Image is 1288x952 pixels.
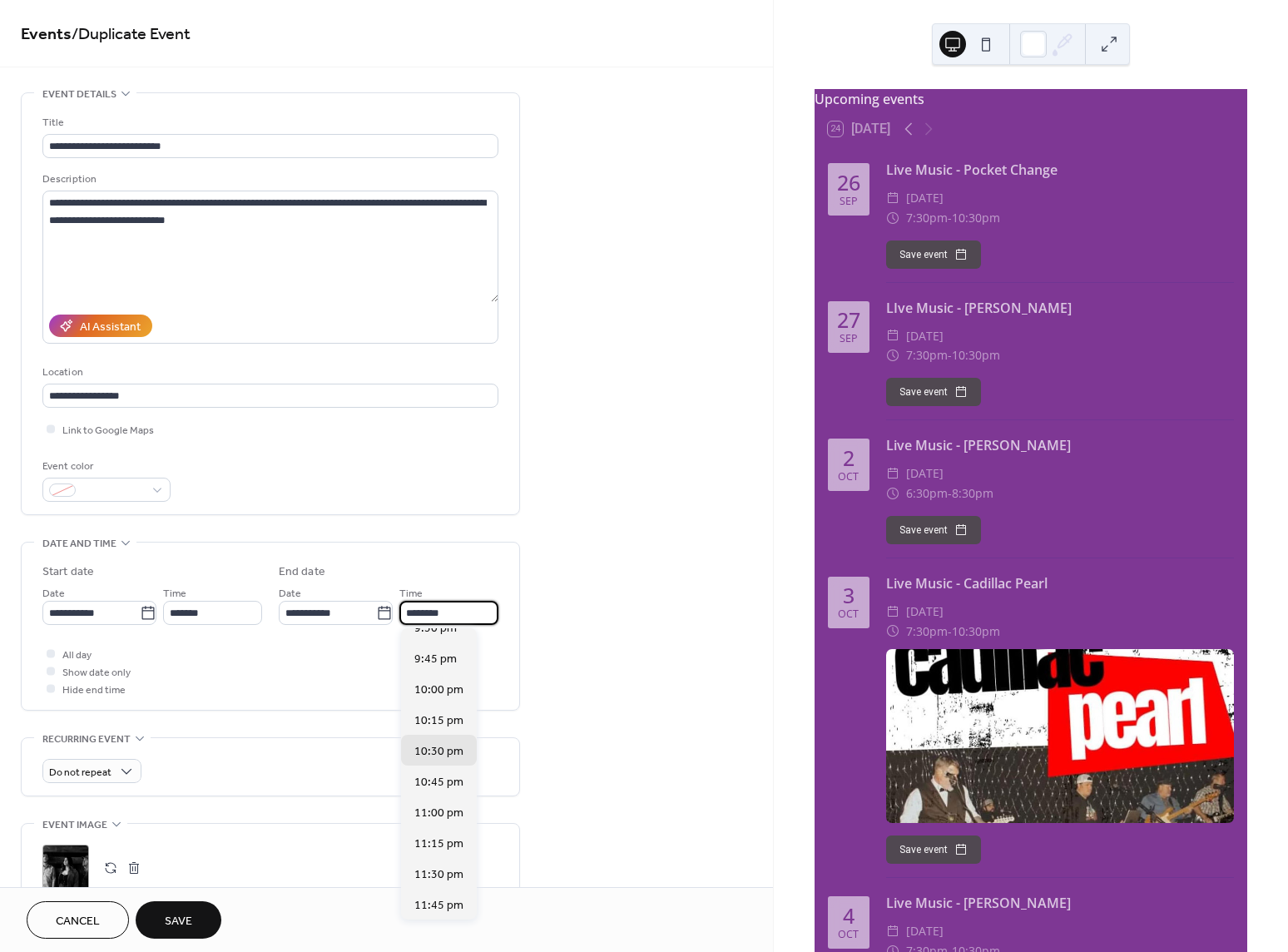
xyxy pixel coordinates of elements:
span: [DATE] [906,921,944,941]
span: 9:30 pm [414,620,457,637]
div: ​ [886,622,899,642]
a: Events [21,18,72,51]
span: Event image [42,816,107,834]
div: 2 [843,448,855,469]
div: Event color [42,458,167,475]
div: Live Music - [PERSON_NAME] [886,435,1234,455]
span: - [948,622,952,642]
span: 9:45 pm [414,651,457,668]
button: Save event [886,378,981,406]
span: All day [62,647,92,664]
span: 6:30pm [906,483,948,503]
div: Location [42,364,495,381]
div: ​ [886,483,899,503]
button: Save event [886,240,981,269]
button: AI Assistant [49,315,152,337]
div: 4 [843,905,855,926]
div: ; [42,845,89,891]
span: [DATE] [906,602,944,622]
span: 10:15 pm [414,712,463,730]
div: Oct [838,930,859,940]
div: ​ [886,326,899,346]
span: Show date only [62,664,131,682]
span: Cancel [56,913,100,930]
div: ​ [886,188,899,208]
div: ​ [886,345,899,365]
span: 7:30pm [906,208,948,228]
div: LIve Music - [PERSON_NAME] [886,298,1234,318]
span: 10:30 pm [414,743,463,761]
div: Live Music - [PERSON_NAME] [886,893,1234,913]
div: 3 [843,585,855,606]
div: ​ [886,602,899,622]
span: 10:30pm [952,208,1000,228]
span: Hide end time [62,682,126,699]
div: Start date [42,563,94,581]
div: Sep [840,334,858,345]
span: - [948,345,952,365]
button: Save event [886,835,981,864]
div: ​ [886,464,899,483]
span: Save [165,913,192,930]
span: 8:30pm [952,483,993,503]
span: Link to Google Maps [62,422,154,439]
div: Live Music - Pocket Change [886,160,1234,180]
span: - [948,208,952,228]
div: ​ [886,921,899,941]
span: [DATE] [906,326,944,346]
div: AI Assistant [80,319,141,336]
span: 11:15 pm [414,835,463,853]
span: 7:30pm [906,622,948,642]
div: Sep [840,196,858,207]
span: 11:30 pm [414,866,463,884]
span: Time [399,585,423,602]
span: - [948,483,952,503]
div: 26 [837,172,860,193]
span: 10:00 pm [414,682,463,699]
div: Title [42,114,495,131]
span: 7:30pm [906,345,948,365]
span: Do not repeat [49,763,111,782]
div: Oct [838,472,859,483]
span: 10:45 pm [414,774,463,791]
button: Save [136,901,221,939]
div: End date [279,563,325,581]
span: Event details [42,86,116,103]
span: 11:00 pm [414,805,463,822]
span: Time [163,585,186,602]
span: Recurring event [42,731,131,748]
span: 10:30pm [952,622,1000,642]
span: Date [279,585,301,602]
span: Date and time [42,535,116,553]
span: [DATE] [906,464,944,483]
span: [DATE] [906,188,944,208]
div: ​ [886,208,899,228]
div: Live Music - Cadillac Pearl [886,573,1234,593]
button: Cancel [27,901,129,939]
div: Upcoming events [815,89,1247,109]
span: / Duplicate Event [72,18,191,51]
span: 11:45 pm [414,897,463,915]
div: Oct [838,609,859,620]
span: 10:30pm [952,345,1000,365]
div: 27 [837,310,860,330]
span: Date [42,585,65,602]
div: Description [42,171,495,188]
button: Save event [886,516,981,544]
